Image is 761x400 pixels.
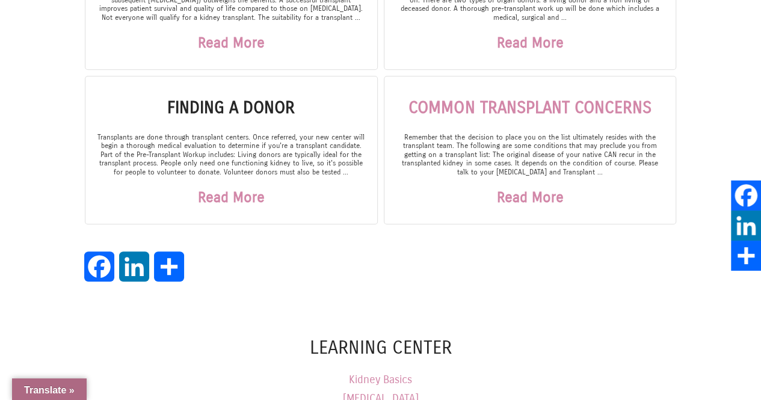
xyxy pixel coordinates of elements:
a: Common Transplant Concerns [408,97,651,118]
a: LinkedIn [117,251,152,294]
a: LinkedIn [731,211,761,241]
a: Read More [496,22,563,64]
div: Remember that the decision to place you on the list ultimately resides with the transplant team. ... [396,133,664,218]
h4: Learning Center [82,335,679,361]
a: Read More [198,176,265,218]
a: Read More [496,176,563,218]
a: Facebook [731,180,761,211]
div: Transplants are done through transplant centers. Once referred, your new center will begin a thor... [97,133,365,218]
span: Translate » [24,385,75,395]
a: Facebook [82,251,117,294]
a: Kidney Basics [349,371,412,389]
a: Read More [198,22,265,64]
a: Finding a Donor [167,97,295,118]
a: Share [152,251,186,294]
